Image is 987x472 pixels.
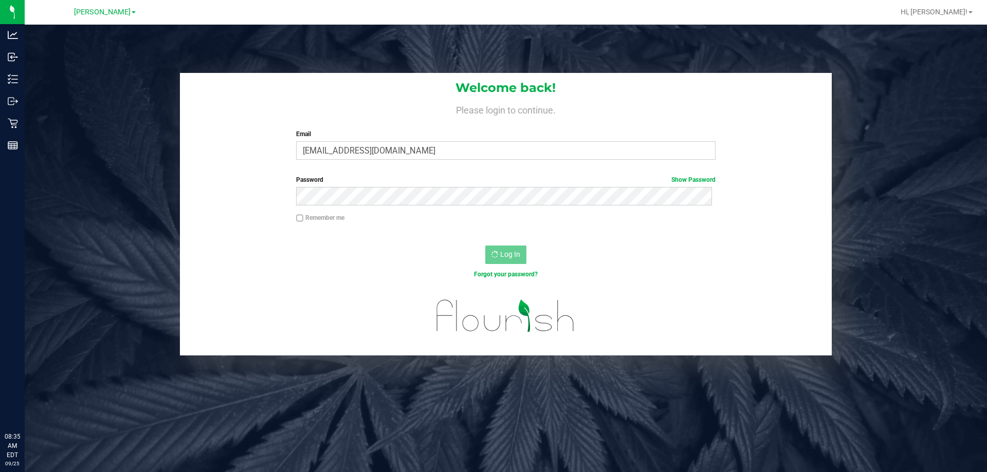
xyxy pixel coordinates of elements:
[8,118,18,128] inline-svg: Retail
[8,52,18,62] inline-svg: Inbound
[5,460,20,467] p: 09/25
[671,176,716,183] a: Show Password
[180,81,832,95] h1: Welcome back!
[500,250,520,258] span: Log In
[8,96,18,106] inline-svg: Outbound
[296,215,303,222] input: Remember me
[474,271,538,278] a: Forgot your password?
[296,129,715,139] label: Email
[8,140,18,150] inline-svg: Reports
[5,432,20,460] p: 08:35 AM EDT
[8,30,18,40] inline-svg: Analytics
[74,8,131,16] span: [PERSON_NAME]
[424,290,587,342] img: flourish_logo.svg
[901,8,967,16] span: Hi, [PERSON_NAME]!
[8,74,18,84] inline-svg: Inventory
[296,176,323,183] span: Password
[296,213,344,222] label: Remember me
[180,103,832,115] h4: Please login to continue.
[485,246,526,264] button: Log In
